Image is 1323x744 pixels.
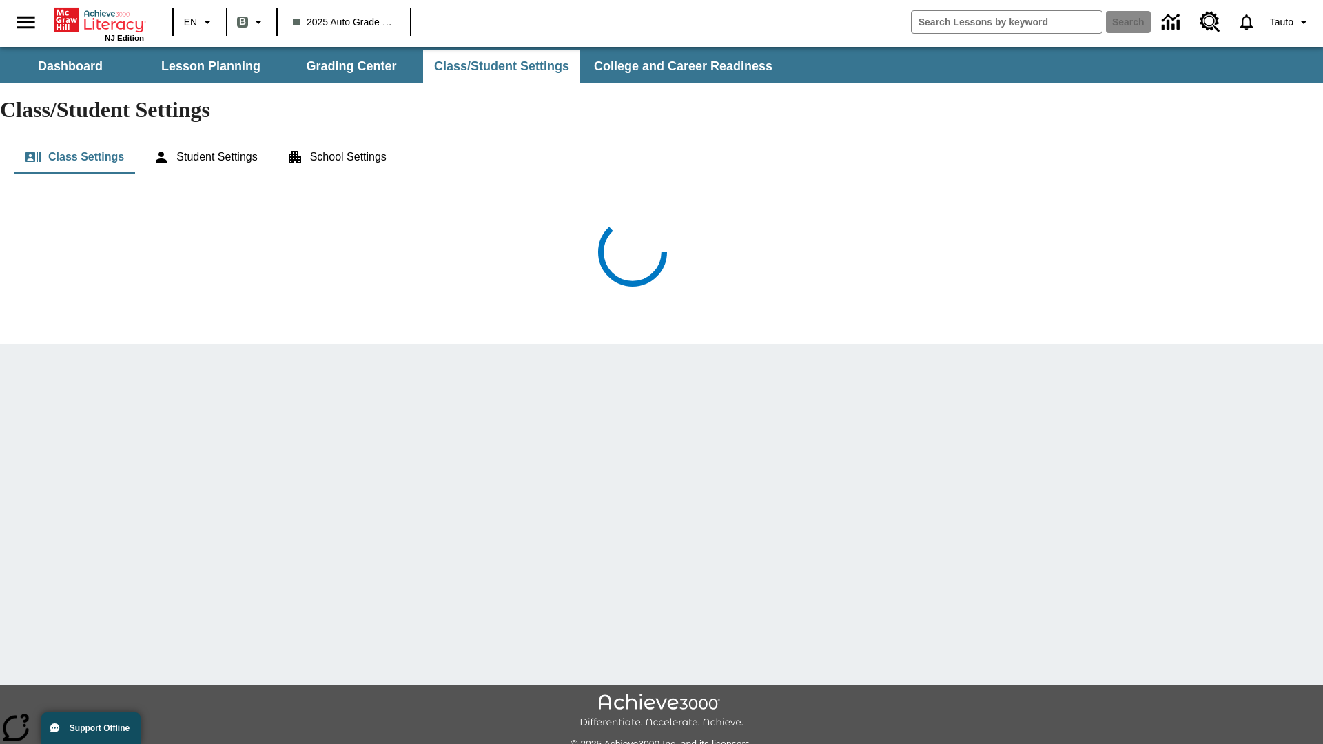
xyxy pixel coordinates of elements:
[423,50,580,83] button: Class/Student Settings
[239,13,246,30] span: B
[6,2,46,43] button: Open side menu
[41,712,141,744] button: Support Offline
[1229,4,1264,40] a: Notifications
[1270,15,1293,30] span: Tauto
[1191,3,1229,41] a: Resource Center, Will open in new tab
[293,15,395,30] span: 2025 Auto Grade 1 B
[142,141,268,174] button: Student Settings
[105,34,144,42] span: NJ Edition
[1264,10,1317,34] button: Profile/Settings
[276,141,398,174] button: School Settings
[70,723,130,733] span: Support Offline
[912,11,1102,33] input: search field
[583,50,783,83] button: College and Career Readiness
[54,6,144,34] a: Home
[1153,3,1191,41] a: Data Center
[184,15,197,30] span: EN
[580,694,743,729] img: Achieve3000 Differentiate Accelerate Achieve
[54,5,144,42] div: Home
[283,50,420,83] button: Grading Center
[14,141,1309,174] div: Class/Student Settings
[232,10,272,34] button: Boost Class color is gray green. Change class color
[1,50,139,83] button: Dashboard
[142,50,280,83] button: Lesson Planning
[14,141,135,174] button: Class Settings
[178,10,222,34] button: Language: EN, Select a language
